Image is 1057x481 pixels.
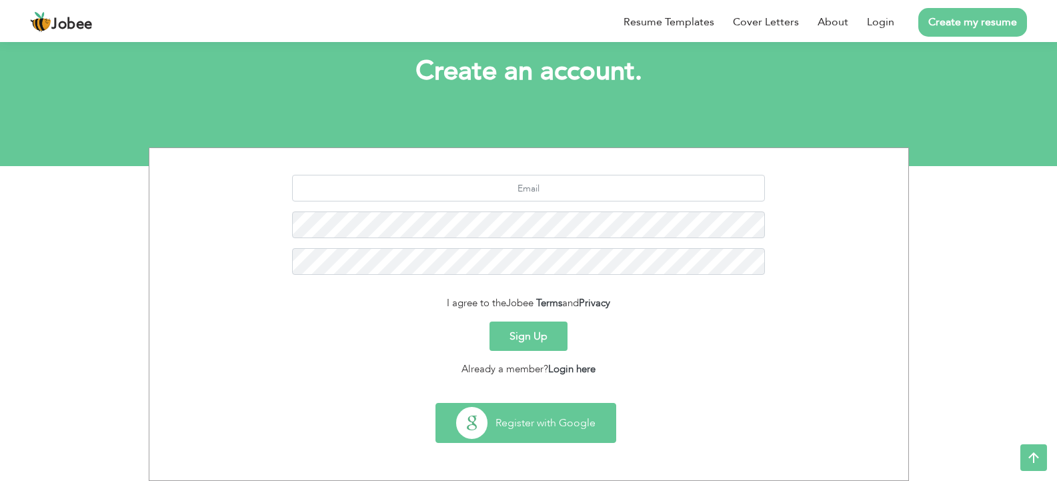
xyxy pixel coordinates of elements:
a: Jobee [30,11,93,33]
input: Email [292,175,765,201]
div: Already a member? [159,362,898,377]
a: Create my resume [918,8,1027,37]
a: Login [867,14,894,30]
img: jobee.io [30,11,51,33]
span: Jobee [506,296,534,310]
a: Resume Templates [624,14,714,30]
a: Terms [536,296,562,310]
h1: Create an account. [169,54,889,89]
button: Register with Google [436,404,616,442]
span: Jobee [51,17,93,32]
a: Login here [548,362,596,376]
a: Privacy [579,296,610,310]
button: Sign Up [489,322,568,351]
a: About [818,14,848,30]
a: Cover Letters [733,14,799,30]
div: I agree to the and [159,296,898,311]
